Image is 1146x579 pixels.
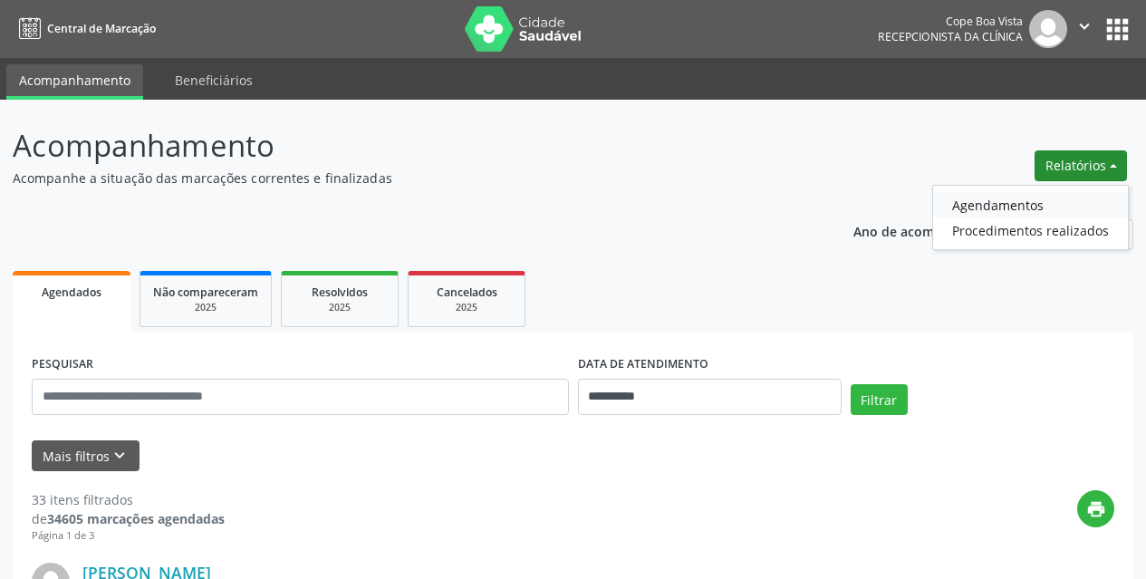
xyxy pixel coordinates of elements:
a: Acompanhamento [6,64,143,100]
div: Página 1 de 3 [32,528,225,544]
span: Resolvidos [312,285,368,300]
button: Relatórios [1035,150,1127,181]
span: Central de Marcação [47,21,156,36]
div: 2025 [294,301,385,314]
span: Recepcionista da clínica [878,29,1023,44]
ul: Relatórios [932,185,1129,250]
a: Central de Marcação [13,14,156,43]
span: Cancelados [437,285,497,300]
div: Cope Boa Vista [878,14,1023,29]
div: 2025 [421,301,512,314]
label: PESQUISAR [32,351,93,379]
button: Filtrar [851,384,908,415]
i: print [1086,499,1106,519]
i: keyboard_arrow_down [110,446,130,466]
span: Não compareceram [153,285,258,300]
div: 33 itens filtrados [32,490,225,509]
button: print [1077,490,1114,527]
a: Beneficiários [162,64,265,96]
i:  [1074,16,1094,36]
label: DATA DE ATENDIMENTO [578,351,708,379]
button: apps [1102,14,1133,45]
button:  [1067,10,1102,48]
strong: 34605 marcações agendadas [47,510,225,527]
button: Mais filtroskeyboard_arrow_down [32,440,140,472]
p: Acompanhamento [13,123,797,169]
div: 2025 [153,301,258,314]
p: Acompanhe a situação das marcações correntes e finalizadas [13,169,797,188]
span: Agendados [42,285,101,300]
p: Ano de acompanhamento [853,219,1014,242]
img: img [1029,10,1067,48]
div: de [32,509,225,528]
a: Procedimentos realizados [933,217,1128,243]
a: Agendamentos [933,192,1128,217]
